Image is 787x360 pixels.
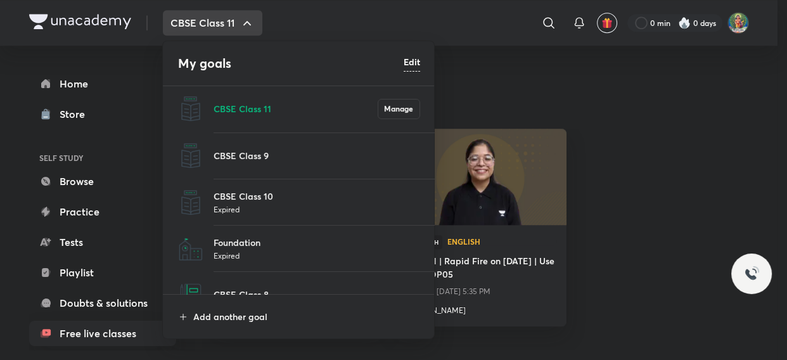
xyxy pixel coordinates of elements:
[214,149,420,162] p: CBSE Class 9
[193,310,420,323] p: Add another goal
[214,236,420,249] p: Foundation
[178,190,203,215] img: CBSE Class 10
[404,55,420,68] h6: Edit
[178,236,203,262] img: Foundation
[214,102,378,115] p: CBSE Class 11
[214,288,420,301] p: CBSE Class 8
[178,54,404,73] h4: My goals
[378,99,420,119] button: Manage
[214,249,420,262] p: Expired
[178,143,203,169] img: CBSE Class 9
[178,282,203,307] img: CBSE Class 8
[214,203,420,215] p: Expired
[214,190,420,203] p: CBSE Class 10
[178,96,203,122] img: CBSE Class 11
